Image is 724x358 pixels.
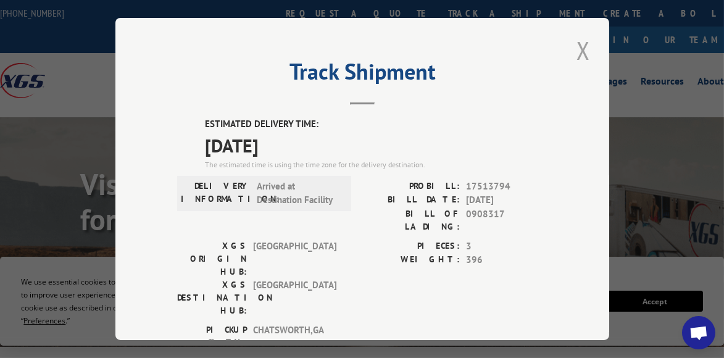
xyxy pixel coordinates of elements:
[177,278,247,317] label: XGS DESTINATION HUB:
[466,253,547,267] span: 396
[253,278,336,317] span: [GEOGRAPHIC_DATA]
[205,131,547,159] span: [DATE]
[253,323,336,349] span: CHATSWORTH , GA
[177,63,547,86] h2: Track Shipment
[466,239,547,254] span: 3
[257,180,340,207] span: Arrived at Destination Facility
[362,180,460,194] label: PROBILL:
[466,207,547,233] span: 0908317
[362,253,460,267] label: WEIGHT:
[362,207,460,233] label: BILL OF LADING:
[466,193,547,207] span: [DATE]
[253,239,336,278] span: [GEOGRAPHIC_DATA]
[177,239,247,278] label: XGS ORIGIN HUB:
[573,33,594,67] button: Close modal
[205,117,547,131] label: ESTIMATED DELIVERY TIME:
[362,193,460,207] label: BILL DATE:
[466,180,547,194] span: 17513794
[682,316,715,349] a: Open chat
[205,159,547,170] div: The estimated time is using the time zone for the delivery destination.
[362,239,460,254] label: PIECES:
[177,323,247,349] label: PICKUP CITY:
[181,180,251,207] label: DELIVERY INFORMATION:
